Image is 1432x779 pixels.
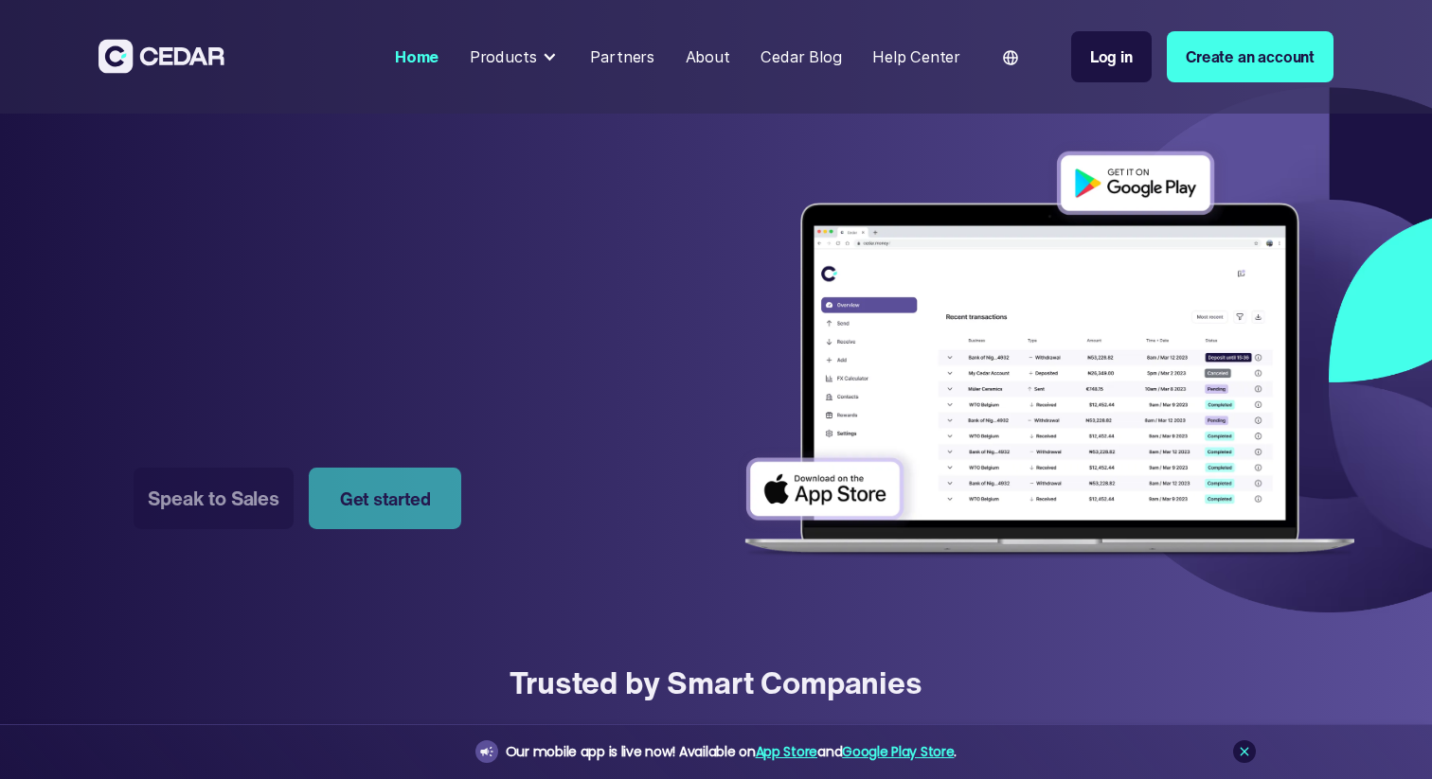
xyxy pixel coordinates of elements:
div: Log in [1090,45,1133,68]
img: world icon [1003,50,1018,65]
a: Help Center [865,36,968,78]
img: Dashboard of transactions [731,139,1369,573]
a: Home [387,36,447,78]
a: Log in [1071,31,1152,82]
div: Partners [590,45,654,68]
a: Cedar Blog [753,36,850,78]
div: Home [395,45,439,68]
div: About [686,45,730,68]
a: Get started [309,468,461,529]
div: Help Center [872,45,960,68]
div: Cedar Blog [761,45,841,68]
a: Speak to Sales [134,468,294,529]
a: About [677,36,737,78]
a: Partners [582,36,662,78]
div: Products [470,45,537,68]
a: Create an account [1167,31,1334,82]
